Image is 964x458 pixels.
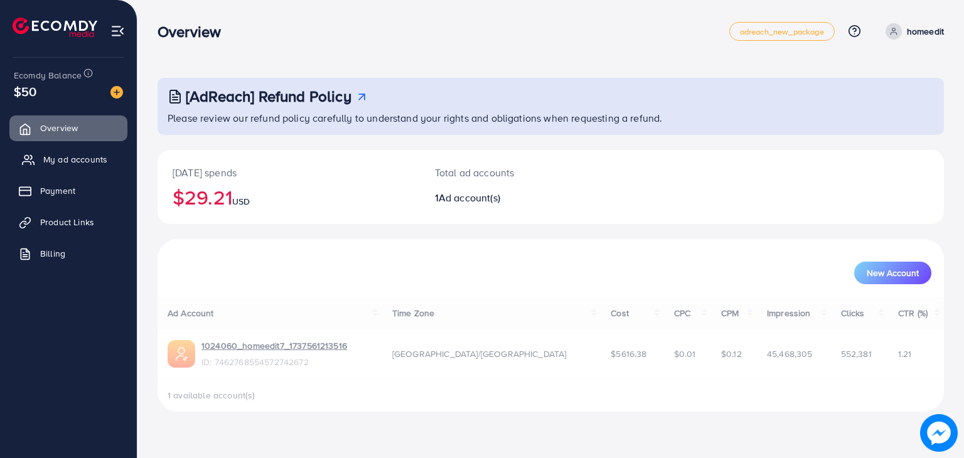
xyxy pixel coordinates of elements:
[9,241,127,266] a: Billing
[14,69,82,82] span: Ecomdy Balance
[14,82,36,100] span: $50
[867,269,919,277] span: New Account
[186,87,351,105] h3: [AdReach] Refund Policy
[9,115,127,141] a: Overview
[173,165,405,180] p: [DATE] spends
[881,23,944,40] a: homeedit
[435,192,601,204] h2: 1
[158,23,231,41] h3: Overview
[168,110,936,125] p: Please review our refund policy carefully to understand your rights and obligations when requesti...
[43,153,107,166] span: My ad accounts
[907,24,944,39] p: homeedit
[110,86,123,99] img: image
[9,210,127,235] a: Product Links
[40,184,75,197] span: Payment
[921,415,958,452] img: image
[173,185,405,209] h2: $29.21
[729,22,835,41] a: adreach_new_package
[110,24,125,38] img: menu
[40,247,65,260] span: Billing
[9,147,127,172] a: My ad accounts
[854,262,931,284] button: New Account
[439,191,500,205] span: Ad account(s)
[9,178,127,203] a: Payment
[232,195,250,208] span: USD
[40,122,78,134] span: Overview
[40,216,94,228] span: Product Links
[435,165,601,180] p: Total ad accounts
[13,18,97,37] img: logo
[740,28,824,36] span: adreach_new_package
